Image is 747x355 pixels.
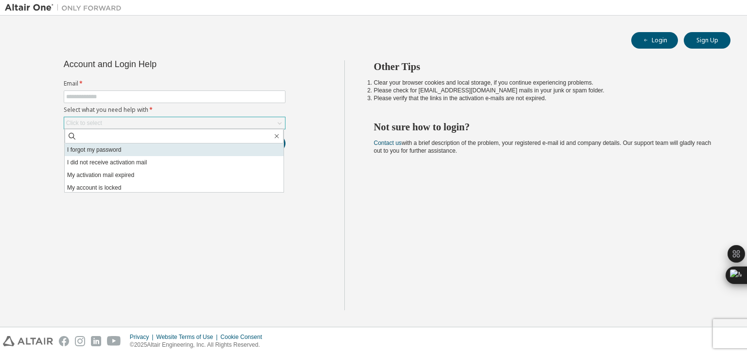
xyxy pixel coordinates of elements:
[374,140,711,154] span: with a brief description of the problem, your registered e-mail id and company details. Our suppo...
[374,87,713,94] li: Please check for [EMAIL_ADDRESS][DOMAIN_NAME] mails in your junk or spam folder.
[631,32,678,49] button: Login
[3,336,53,346] img: altair_logo.svg
[64,106,285,114] label: Select what you need help with
[130,333,156,341] div: Privacy
[91,336,101,346] img: linkedin.svg
[374,121,713,133] h2: Not sure how to login?
[66,119,102,127] div: Click to select
[65,143,284,156] li: I forgot my password
[156,333,220,341] div: Website Terms of Use
[684,32,730,49] button: Sign Up
[130,341,268,349] p: © 2025 Altair Engineering, Inc. All Rights Reserved.
[59,336,69,346] img: facebook.svg
[374,60,713,73] h2: Other Tips
[64,60,241,68] div: Account and Login Help
[5,3,126,13] img: Altair One
[107,336,121,346] img: youtube.svg
[220,333,267,341] div: Cookie Consent
[75,336,85,346] img: instagram.svg
[374,79,713,87] li: Clear your browser cookies and local storage, if you continue experiencing problems.
[374,94,713,102] li: Please verify that the links in the activation e-mails are not expired.
[64,80,285,88] label: Email
[64,117,285,129] div: Click to select
[374,140,402,146] a: Contact us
